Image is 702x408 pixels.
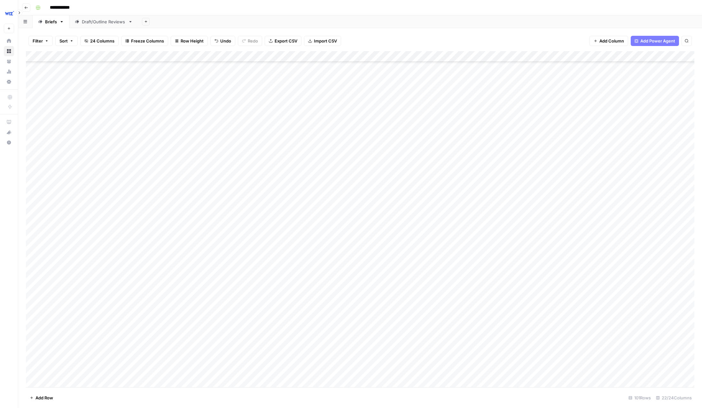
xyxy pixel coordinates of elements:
button: Undo [210,36,235,46]
img: Wiz Logo [4,7,15,19]
a: Briefs [33,15,69,28]
button: What's new? [4,127,14,137]
button: Import CSV [304,36,341,46]
span: Add Power Agent [640,38,675,44]
a: Draft/Outline Reviews [69,15,138,28]
div: What's new? [4,127,14,137]
div: Briefs [45,19,57,25]
div: Draft/Outline Reviews [82,19,126,25]
button: Add Column [589,36,628,46]
a: Browse [4,46,14,56]
a: AirOps Academy [4,117,14,127]
a: Your Data [4,56,14,66]
span: Sort [59,38,68,44]
button: Workspace: Wiz [4,5,14,21]
button: 24 Columns [80,36,119,46]
button: Export CSV [265,36,301,46]
span: Row Height [181,38,204,44]
button: Help + Support [4,137,14,148]
span: Import CSV [314,38,337,44]
button: Redo [238,36,262,46]
button: Add Row [26,393,57,403]
div: 101 Rows [626,393,653,403]
button: Filter [28,36,53,46]
span: Add Column [599,38,624,44]
a: Settings [4,77,14,87]
button: Freeze Columns [121,36,168,46]
span: 24 Columns [90,38,114,44]
a: Usage [4,66,14,77]
div: 22/24 Columns [653,393,694,403]
span: Export CSV [275,38,297,44]
button: Sort [55,36,78,46]
button: Add Power Agent [631,36,679,46]
span: Add Row [35,395,53,401]
span: Freeze Columns [131,38,164,44]
a: Home [4,36,14,46]
span: Undo [220,38,231,44]
span: Redo [248,38,258,44]
button: Row Height [171,36,208,46]
span: Filter [33,38,43,44]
